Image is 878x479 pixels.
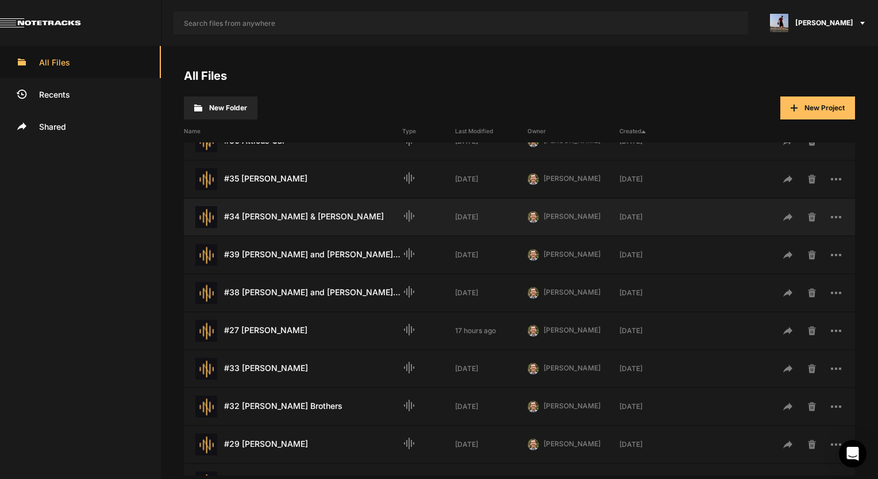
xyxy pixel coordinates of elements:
[527,287,539,299] img: 424769395311cb87e8bb3f69157a6d24
[455,364,527,374] div: [DATE]
[184,69,227,83] a: All Files
[195,320,217,342] img: star-track.png
[527,211,539,223] img: 424769395311cb87e8bb3f69157a6d24
[839,440,867,468] div: Open Intercom Messenger
[195,206,217,228] img: star-track.png
[184,320,402,342] div: #27 [PERSON_NAME]
[527,325,539,337] img: 424769395311cb87e8bb3f69157a6d24
[402,323,416,337] mat-icon: Audio
[544,174,600,183] span: [PERSON_NAME]
[770,14,788,32] img: ACg8ocJ5zrP0c3SJl5dKscm-Goe6koz8A9fWD7dpguHuX8DX5VIxymM=s96-c
[455,174,527,184] div: [DATE]
[527,249,539,261] img: 424769395311cb87e8bb3f69157a6d24
[184,434,402,455] div: #29 [PERSON_NAME]
[544,212,600,221] span: [PERSON_NAME]
[402,285,416,299] mat-icon: Audio
[184,127,402,136] div: Name
[619,288,692,298] div: [DATE]
[795,18,853,28] span: [PERSON_NAME]
[455,326,527,336] div: 17 hours ago
[527,401,539,412] img: 424769395311cb87e8bb3f69157a6d24
[184,244,402,266] div: #39 [PERSON_NAME] and [PERSON_NAME] PT. 2
[402,436,416,450] mat-icon: Audio
[195,282,217,304] img: star-track.png
[619,174,692,184] div: [DATE]
[402,127,455,136] div: Type
[619,127,692,136] div: Created
[619,212,692,222] div: [DATE]
[804,103,845,112] span: New Project
[184,168,402,190] div: #35 [PERSON_NAME]
[619,439,692,450] div: [DATE]
[455,401,527,412] div: [DATE]
[455,212,527,222] div: [DATE]
[527,363,539,374] img: 424769395311cb87e8bb3f69157a6d24
[619,401,692,412] div: [DATE]
[544,288,600,296] span: [PERSON_NAME]
[195,396,217,418] img: star-track.png
[184,206,402,228] div: #34 [PERSON_NAME] & [PERSON_NAME]
[184,396,402,418] div: #32 [PERSON_NAME] Brothers
[174,11,748,34] input: Search files from anywhere
[544,401,600,410] span: [PERSON_NAME]
[527,173,539,185] img: 424769395311cb87e8bb3f69157a6d24
[184,96,257,119] button: New Folder
[544,250,600,258] span: [PERSON_NAME]
[455,288,527,298] div: [DATE]
[402,209,416,223] mat-icon: Audio
[527,439,539,450] img: 424769395311cb87e8bb3f69157a6d24
[544,439,600,448] span: [PERSON_NAME]
[455,439,527,450] div: [DATE]
[402,171,416,185] mat-icon: Audio
[619,326,692,336] div: [DATE]
[195,358,217,380] img: star-track.png
[544,326,600,334] span: [PERSON_NAME]
[619,364,692,374] div: [DATE]
[402,399,416,412] mat-icon: Audio
[184,282,402,304] div: #38 [PERSON_NAME] and [PERSON_NAME] PT. 1
[402,247,416,261] mat-icon: Audio
[455,127,527,136] div: Last Modified
[184,358,402,380] div: #33 [PERSON_NAME]
[544,364,600,372] span: [PERSON_NAME]
[195,168,217,190] img: star-track.png
[455,250,527,260] div: [DATE]
[527,127,619,136] div: Owner
[195,434,217,455] img: star-track.png
[195,244,217,266] img: star-track.png
[402,361,416,374] mat-icon: Audio
[780,96,855,119] button: New Project
[619,250,692,260] div: [DATE]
